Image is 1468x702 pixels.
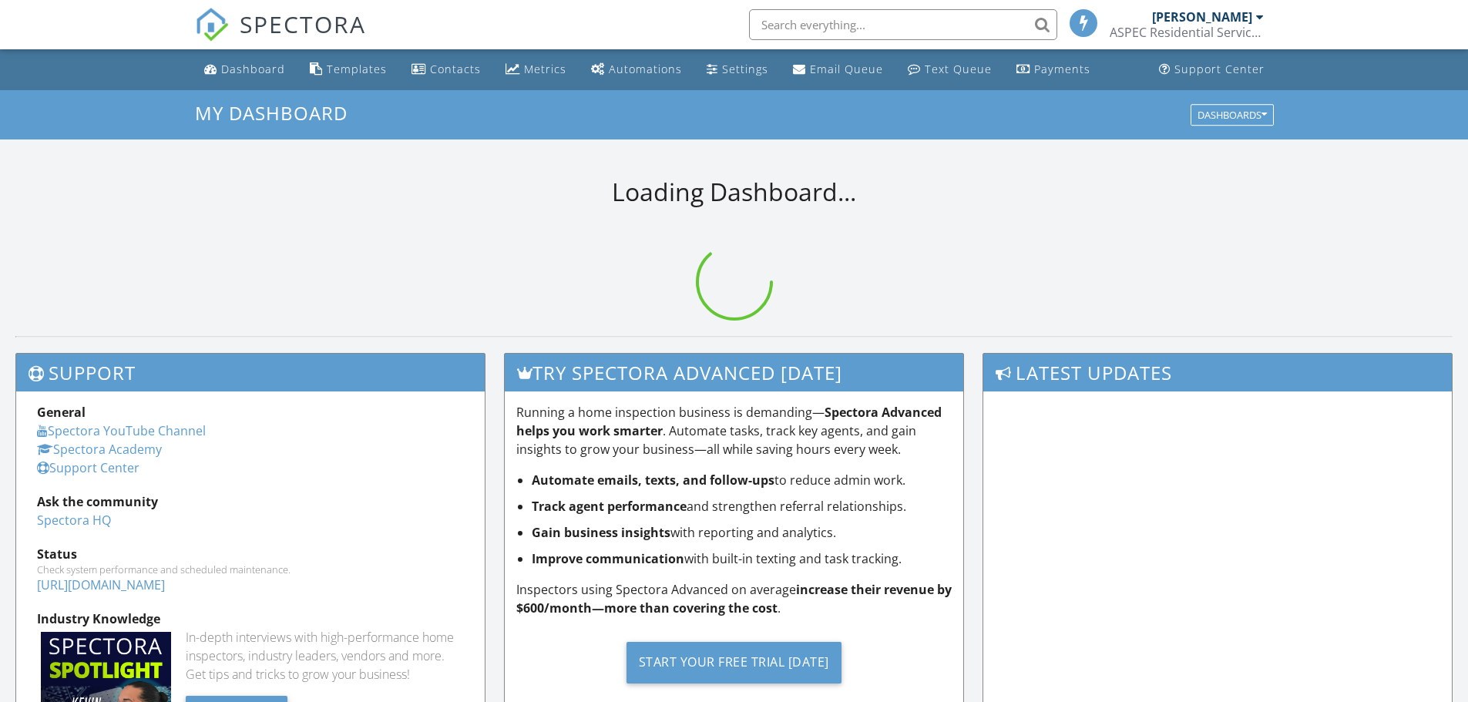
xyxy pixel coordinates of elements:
li: with built-in texting and task tracking. [532,549,952,568]
a: Spectora YouTube Channel [37,422,206,439]
li: with reporting and analytics. [532,523,952,542]
span: My Dashboard [195,100,348,126]
strong: General [37,404,86,421]
strong: Automate emails, texts, and follow-ups [532,472,774,489]
a: Metrics [499,55,573,84]
h3: Latest Updates [983,354,1452,391]
a: Payments [1010,55,1097,84]
strong: Improve communication [532,550,684,567]
div: Metrics [524,62,566,76]
a: Automations (Basic) [585,55,688,84]
div: Text Queue [925,62,992,76]
h3: Try spectora advanced [DATE] [505,354,964,391]
strong: Gain business insights [532,524,670,541]
div: Settings [722,62,768,76]
strong: Track agent performance [532,498,687,515]
span: SPECTORA [240,8,366,40]
li: to reduce admin work. [532,471,952,489]
div: ASPEC Residential Services, LLC [1110,25,1264,40]
input: Search everything... [749,9,1057,40]
div: Payments [1034,62,1090,76]
a: Templates [304,55,393,84]
a: Text Queue [902,55,998,84]
a: Support Center [1153,55,1271,84]
p: Running a home inspection business is demanding— . Automate tasks, track key agents, and gain ins... [516,403,952,458]
div: Contacts [430,62,481,76]
a: Dashboard [198,55,291,84]
div: Templates [327,62,387,76]
strong: Spectora Advanced helps you work smarter [516,404,942,439]
a: Settings [700,55,774,84]
a: Email Queue [787,55,889,84]
a: Start Your Free Trial [DATE] [516,630,952,695]
img: The Best Home Inspection Software - Spectora [195,8,229,42]
div: Industry Knowledge [37,610,464,628]
div: [PERSON_NAME] [1152,9,1252,25]
h3: Support [16,354,485,391]
a: Spectora HQ [37,512,111,529]
a: [URL][DOMAIN_NAME] [37,576,165,593]
a: SPECTORA [195,21,366,53]
a: Contacts [405,55,487,84]
div: Support Center [1174,62,1265,76]
a: Spectora Academy [37,441,162,458]
p: Inspectors using Spectora Advanced on average . [516,580,952,617]
div: Dashboard [221,62,285,76]
li: and strengthen referral relationships. [532,497,952,516]
button: Dashboards [1191,104,1274,126]
div: Ask the community [37,492,464,511]
div: Automations [609,62,682,76]
div: Dashboards [1198,109,1267,120]
div: Start Your Free Trial [DATE] [627,642,841,684]
strong: increase their revenue by $600/month—more than covering the cost [516,581,952,616]
div: In-depth interviews with high-performance home inspectors, industry leaders, vendors and more. Ge... [186,628,464,684]
div: Email Queue [810,62,883,76]
div: Status [37,545,464,563]
div: Check system performance and scheduled maintenance. [37,563,464,576]
a: Support Center [37,459,139,476]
